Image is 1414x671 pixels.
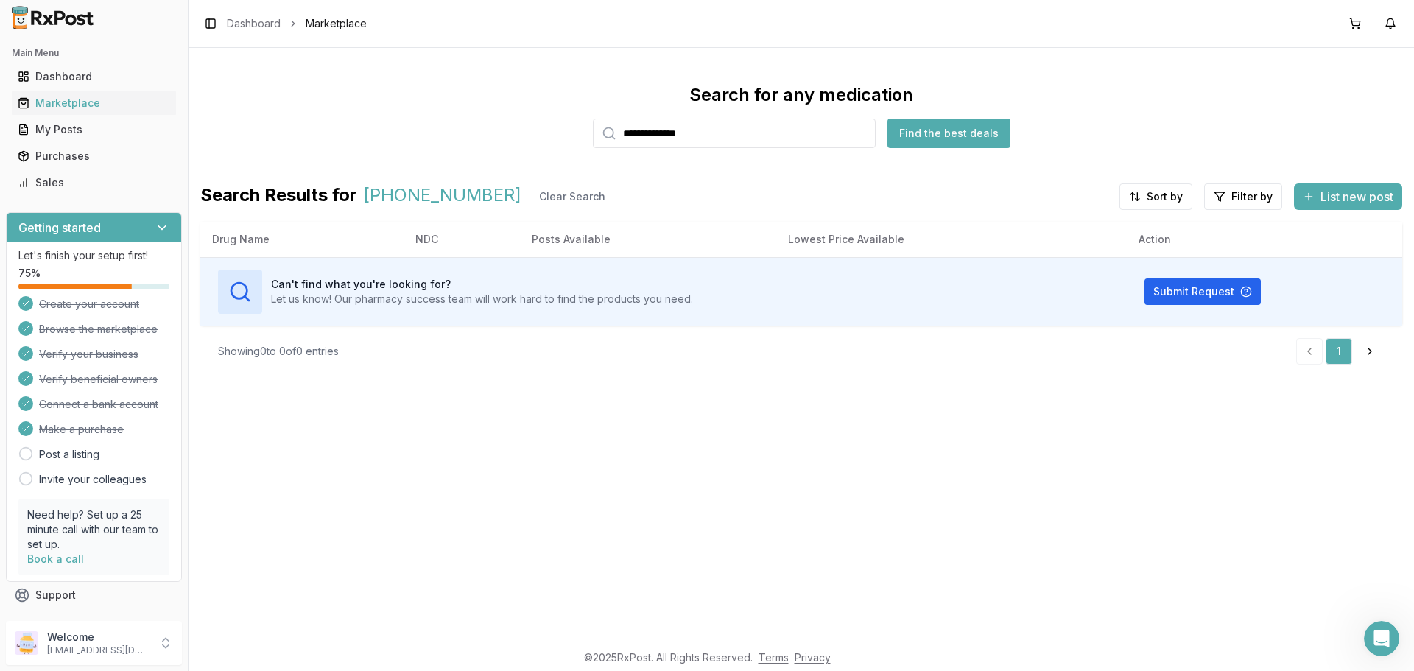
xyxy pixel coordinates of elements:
a: Sales [12,169,176,196]
span: Verify your business [39,347,138,362]
p: Need help? Set up a 25 minute call with our team to set up. [27,507,161,552]
div: Search for any medication [689,83,913,107]
th: Lowest Price Available [776,222,1127,257]
div: Manuel says… [12,235,283,308]
div: thanks [225,307,283,340]
a: List new post [1294,191,1402,205]
h1: Roxy [71,7,100,18]
div: Ok got it my team that starts early then me will contact them first thing in the morning [24,244,230,287]
button: Sales [6,171,182,194]
button: Emoji picker [46,482,58,494]
nav: pagination [1296,338,1385,365]
span: Connect a bank account [39,397,158,412]
div: [DATE] [12,351,283,371]
span: 75 % [18,266,41,281]
button: Support [6,582,182,608]
div: Showing 0 to 0 of 0 entries [218,344,339,359]
a: 1 [1326,338,1352,365]
span: Make a purchase [39,422,124,437]
button: Submit Request [1144,278,1261,305]
p: Welcome [47,630,150,644]
div: Help [PERSON_NAME] understand how they’re doing: [12,415,242,462]
div: SAM says… [12,191,283,235]
img: RxPost Logo [6,6,100,29]
button: My Posts [6,118,182,141]
div: Roxy says… [12,415,283,463]
div: Ok got it my team that starts early then me will contact them first thing in the morning [12,235,242,296]
div: if not then cancel it [159,191,283,223]
div: Marketplace [18,96,170,110]
a: Marketplace [12,90,176,116]
div: SAM says… [12,307,283,351]
div: Manuel says… [12,371,283,415]
p: The team can also help [71,18,183,33]
button: Filter by [1204,183,1282,210]
button: go back [10,6,38,34]
th: Action [1127,222,1402,257]
button: Purchases [6,144,182,168]
div: The order will be shipped out [DATE]! [12,371,228,404]
a: My Posts [12,116,176,143]
span: Create your account [39,297,139,312]
h2: Main Menu [12,47,176,59]
span: [PHONE_NUMBER] [363,183,521,210]
a: Post a listing [39,447,99,462]
button: Gif picker [70,482,82,494]
button: List new post [1294,183,1402,210]
div: Dashboard [18,69,170,84]
button: Find the best deals [887,119,1010,148]
div: thanks [236,316,271,331]
span: Verify beneficial owners [39,372,158,387]
span: Feedback [35,614,85,629]
div: ok wait for [DATE] [178,166,271,180]
h3: Getting started [18,219,101,236]
span: Marketplace [306,16,367,31]
button: Send a message… [253,477,276,500]
a: Go to next page [1355,338,1385,365]
button: Sort by [1119,183,1192,210]
img: User avatar [15,631,38,655]
div: My Posts [18,122,170,137]
div: Manuel says… [12,85,283,158]
div: I do not have another pharmacy sorry [24,60,219,74]
th: NDC [404,222,520,257]
div: Sales [18,175,170,190]
span: Filter by [1231,189,1273,204]
div: The order will be shipped out [DATE]! [24,380,217,395]
a: Privacy [795,651,831,664]
textarea: Message… [13,452,282,477]
div: Purchases [18,149,170,164]
div: I do not have another pharmacy sorry [12,51,231,83]
button: Upload attachment [23,482,35,494]
th: Drug Name [200,222,404,257]
div: ok wait for [DATE] [166,157,283,189]
th: Posts Available [520,222,776,257]
span: Sort by [1147,189,1183,204]
div: I tried asking around no one. And the original place has not responded to any of my calls or mess... [12,85,242,146]
button: Dashboard [6,65,182,88]
a: Terms [759,651,789,664]
div: Close [258,6,285,32]
div: Help [PERSON_NAME] understand how they’re doing: [24,424,230,453]
nav: breadcrumb [227,16,367,31]
p: Let's finish your setup first! [18,248,169,263]
a: Purchases [12,143,176,169]
div: SAM says… [12,157,283,191]
h3: Can't find what you're looking for? [271,277,693,292]
div: I tried asking around no one. And the original place has not responded to any of my calls or mess... [24,94,230,137]
a: Book a call [27,552,84,565]
span: Search Results for [200,183,357,210]
button: Home [231,6,258,34]
p: [EMAIL_ADDRESS][DOMAIN_NAME] [47,644,150,656]
a: Dashboard [227,16,281,31]
p: Let us know! Our pharmacy success team will work hard to find the products you need. [271,292,693,306]
button: Marketplace [6,91,182,115]
div: Manuel says… [12,51,283,85]
button: Clear Search [527,183,617,210]
img: Profile image for Roxy [42,8,66,32]
span: Browse the marketplace [39,322,158,337]
span: List new post [1320,188,1393,205]
iframe: Intercom live chat [1364,621,1399,656]
a: Invite your colleagues [39,472,147,487]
